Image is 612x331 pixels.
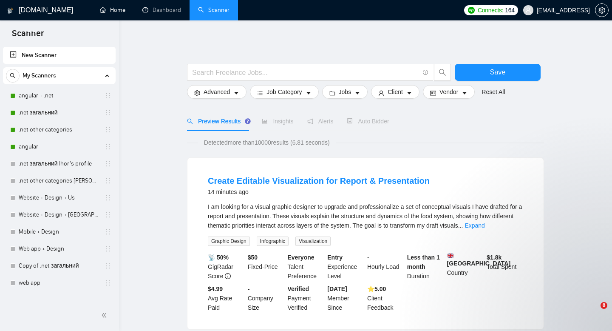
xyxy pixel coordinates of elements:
[306,90,312,96] span: caret-down
[339,87,351,97] span: Jobs
[248,254,258,261] b: $ 50
[347,118,353,124] span: robot
[187,85,246,99] button: settingAdvancedcaret-down
[19,172,99,189] a: .net other categories [PERSON_NAME]'s profile
[465,222,484,229] a: Expand
[257,90,263,96] span: bars
[595,7,609,14] a: setting
[208,237,250,246] span: Graphic Design
[286,253,326,281] div: Talent Preference
[198,6,229,14] a: searchScanner
[19,223,99,240] a: Mobile + Design
[204,87,230,97] span: Advanced
[208,202,523,230] div: I am looking for a visual graphic designer to upgrade and professionalize a set of conceptual vis...
[19,104,99,121] a: .net загальний
[19,138,99,155] a: angular
[322,85,368,99] button: folderJobscaret-down
[192,67,419,78] input: Search Freelance Jobs...
[246,284,286,312] div: Company Size
[406,90,412,96] span: caret-down
[208,176,430,185] a: Create Editable Visualization for Report & Presentation
[194,90,200,96] span: setting
[105,194,111,201] span: holder
[105,143,111,150] span: holder
[595,7,608,14] span: setting
[478,6,503,15] span: Connects:
[430,90,436,96] span: idcard
[105,211,111,218] span: holder
[208,254,229,261] b: 📡 50%
[295,237,331,246] span: Visualization
[100,6,125,14] a: homeHome
[458,222,463,229] span: ...
[327,285,347,292] b: [DATE]
[326,253,365,281] div: Experience Level
[233,90,239,96] span: caret-down
[19,240,99,257] a: Web app + Design
[19,274,99,291] a: web app
[250,85,318,99] button: barsJob Categorycaret-down
[105,160,111,167] span: holder
[248,285,250,292] b: -
[19,206,99,223] a: Website + Design + [GEOGRAPHIC_DATA]+[GEOGRAPHIC_DATA]
[307,118,313,124] span: notification
[105,245,111,252] span: holder
[434,68,450,76] span: search
[19,121,99,138] a: .net other categories
[595,3,609,17] button: setting
[405,253,445,281] div: Duration
[423,85,475,99] button: idcardVendorcaret-down
[468,7,475,14] img: upwork-logo.png
[105,263,111,269] span: holder
[329,90,335,96] span: folder
[3,67,116,291] li: My Scanners
[445,253,485,281] div: Country
[105,228,111,235] span: holder
[367,285,386,292] b: ⭐️ 5.00
[187,118,248,125] span: Preview Results
[378,90,384,96] span: user
[326,284,365,312] div: Member Since
[601,302,607,309] span: 8
[105,109,111,116] span: holder
[142,6,181,14] a: dashboardDashboard
[347,118,389,125] span: Auto Bidder
[407,254,440,270] b: Less than 1 month
[490,67,505,77] span: Save
[7,4,13,17] img: logo
[505,6,514,15] span: 164
[482,87,505,97] a: Reset All
[266,87,302,97] span: Job Category
[6,69,20,83] button: search
[367,254,369,261] b: -
[206,284,246,312] div: Avg Rate Paid
[286,284,326,312] div: Payment Verified
[462,90,467,96] span: caret-down
[371,85,419,99] button: userClientcaret-down
[23,67,56,84] span: My Scanners
[101,311,110,320] span: double-left
[206,253,246,281] div: GigRadar Score
[307,118,334,125] span: Alerts
[225,273,231,279] span: info-circle
[354,90,360,96] span: caret-down
[288,254,314,261] b: Everyone
[19,155,99,172] a: .net загальний Ihor's profile
[327,254,343,261] b: Entry
[3,47,116,64] li: New Scanner
[288,285,309,292] b: Verified
[105,126,111,133] span: holder
[105,92,111,99] span: holder
[434,64,451,81] button: search
[423,70,428,75] span: info-circle
[208,187,430,197] div: 14 minutes ago
[244,117,252,125] div: Tooltip anchor
[388,87,403,97] span: Client
[439,87,458,97] span: Vendor
[187,118,193,124] span: search
[6,73,19,79] span: search
[10,47,109,64] a: New Scanner
[365,284,405,312] div: Client Feedback
[262,118,268,124] span: area-chart
[246,253,286,281] div: Fixed-Price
